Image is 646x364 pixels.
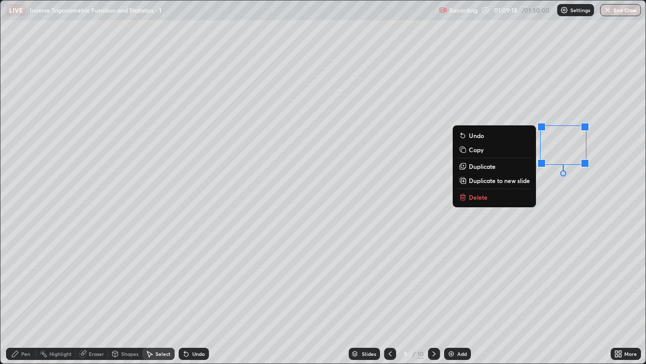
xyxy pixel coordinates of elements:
button: Copy [457,144,532,156]
p: Duplicate to new slide [469,176,530,185]
p: Recording [449,7,477,14]
div: Highlight [49,351,72,356]
button: End Class [600,4,641,16]
button: Duplicate to new slide [457,174,532,187]
img: class-settings-icons [560,6,568,14]
div: 9 [400,351,410,357]
button: Delete [457,191,532,203]
p: Duplicate [469,162,496,170]
div: Select [155,351,171,356]
p: Settings [570,8,590,13]
div: More [624,351,637,356]
div: Undo [192,351,205,356]
div: Shapes [121,351,138,356]
p: Copy [469,146,483,154]
img: add-slide-button [447,350,455,358]
div: / [412,351,415,357]
p: Inverse Trigonometric Function and Statistics - 1 [30,6,161,14]
img: recording.375f2c34.svg [439,6,447,14]
img: end-class-cross [604,6,612,14]
p: Delete [469,193,488,201]
p: Undo [469,131,484,140]
div: Pen [21,351,30,356]
div: 10 [417,349,424,358]
div: Eraser [89,351,104,356]
div: Add [457,351,467,356]
div: Slides [362,351,376,356]
p: LIVE [9,6,23,14]
button: Duplicate [457,160,532,172]
button: Undo [457,129,532,142]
